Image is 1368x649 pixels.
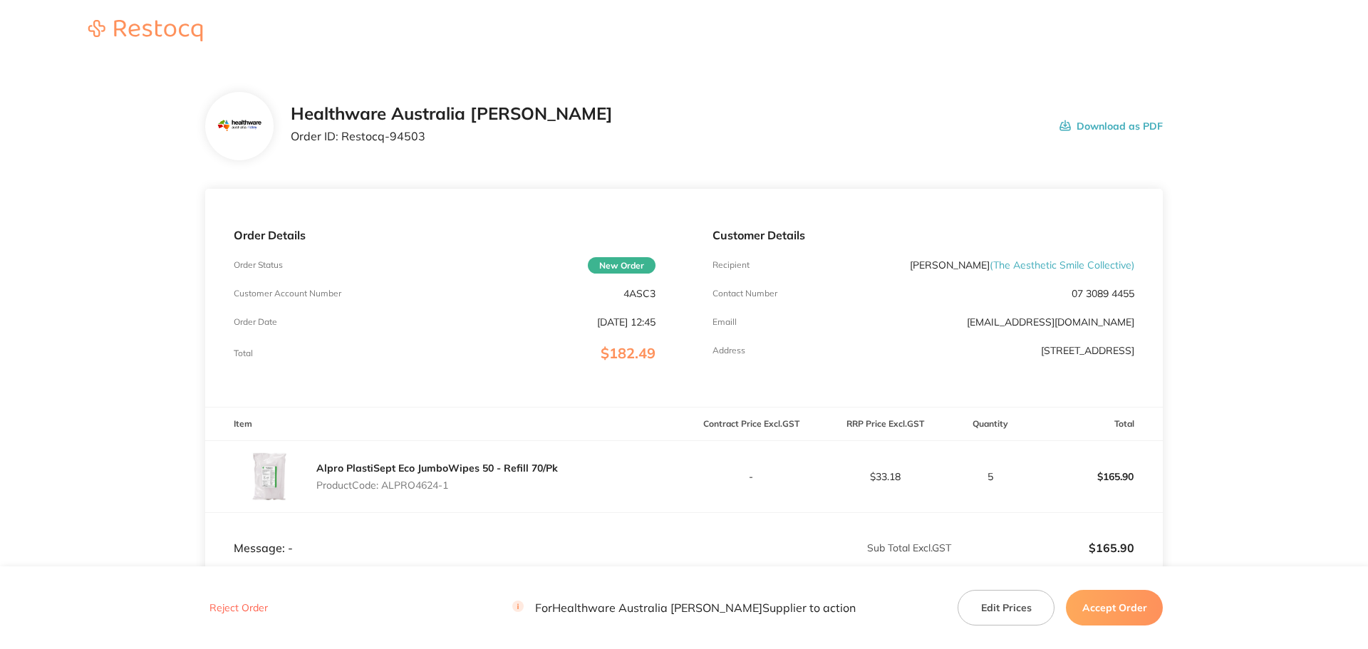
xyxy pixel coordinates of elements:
[712,289,777,298] p: Contact Number
[1059,104,1163,148] button: Download as PDF
[216,103,262,150] img: Mjc2MnhocQ
[291,130,613,142] p: Order ID: Restocq- 94503
[1029,407,1163,441] th: Total
[1041,345,1134,356] p: [STREET_ADDRESS]
[1066,590,1163,625] button: Accept Order
[316,462,558,474] a: Alpro PlastiSept Eco JumboWipes 50 - Refill 70/Pk
[234,289,341,298] p: Customer Account Number
[967,316,1134,328] a: [EMAIL_ADDRESS][DOMAIN_NAME]
[588,257,655,274] span: New Order
[234,317,277,327] p: Order Date
[74,20,217,43] a: Restocq logo
[818,407,952,441] th: RRP Price Excl. GST
[712,260,750,270] p: Recipient
[712,317,737,327] p: Emaill
[1030,460,1162,494] p: $165.90
[205,602,272,615] button: Reject Order
[291,104,613,124] h2: Healthware Australia [PERSON_NAME]
[512,601,856,615] p: For Healthware Australia [PERSON_NAME] Supplier to action
[623,288,655,299] p: 4ASC3
[205,407,684,441] th: Item
[74,20,217,41] img: Restocq logo
[958,590,1054,625] button: Edit Prices
[910,259,1134,271] p: [PERSON_NAME]
[316,479,558,491] p: Product Code: ALPRO4624-1
[234,441,305,512] img: azU4bm1uMQ
[601,344,655,362] span: $182.49
[712,229,1134,242] p: Customer Details
[952,407,1029,441] th: Quantity
[685,471,817,482] p: -
[953,471,1028,482] p: 5
[684,407,818,441] th: Contract Price Excl. GST
[234,348,253,358] p: Total
[1072,288,1134,299] p: 07 3089 4455
[234,260,283,270] p: Order Status
[990,259,1134,271] span: ( The Aesthetic Smile Collective )
[234,229,655,242] p: Order Details
[685,542,951,554] p: Sub Total Excl. GST
[712,346,745,355] p: Address
[819,471,951,482] p: $33.18
[953,541,1134,554] p: $165.90
[205,512,684,555] td: Message: -
[597,316,655,328] p: [DATE] 12:45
